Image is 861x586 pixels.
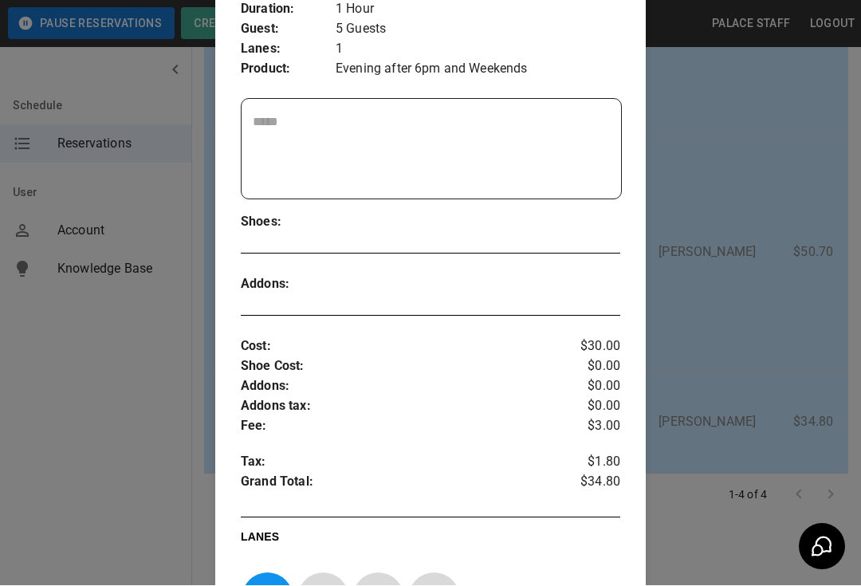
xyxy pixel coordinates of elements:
p: $0.00 [557,397,620,417]
p: Grand Total : [241,473,557,497]
p: Lanes : [241,40,336,60]
p: Guest : [241,20,336,40]
p: Shoe Cost : [241,357,557,377]
p: 5 Guests [336,20,620,40]
p: Evening after 6pm and Weekends [336,60,620,80]
p: Cost : [241,337,557,357]
p: LANES [241,529,620,552]
p: Tax : [241,453,557,473]
p: Addons : [241,275,336,295]
p: $0.00 [557,357,620,377]
p: Product : [241,60,336,80]
p: 1 [336,40,620,60]
p: Shoes : [241,213,336,233]
p: $30.00 [557,337,620,357]
p: Addons tax : [241,397,557,417]
p: $1.80 [557,453,620,473]
p: Addons : [241,377,557,397]
p: Fee : [241,417,557,437]
p: $3.00 [557,417,620,437]
p: $0.00 [557,377,620,397]
p: $34.80 [557,473,620,497]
